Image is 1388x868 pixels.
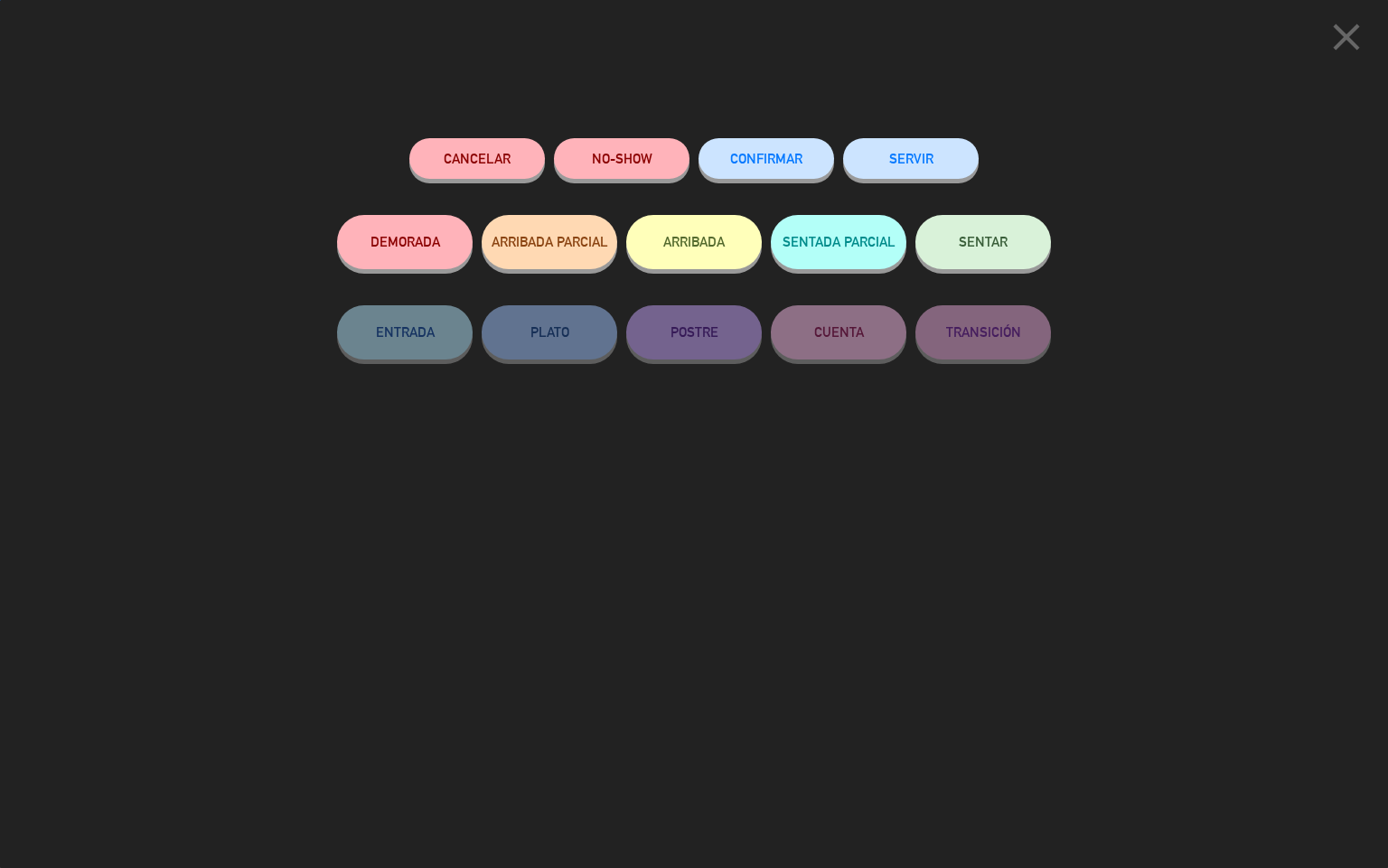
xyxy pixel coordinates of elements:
[492,234,608,249] span: ARRIBADA PARCIAL
[337,215,473,269] button: DEMORADA
[337,305,473,359] button: ENTRADA
[843,138,979,179] button: SERVIR
[699,138,834,179] button: CONFIRMAR
[1324,14,1369,60] i: close
[915,215,1051,269] button: SENTAR
[409,138,545,179] button: Cancelar
[1318,14,1374,67] button: close
[626,215,762,269] button: ARRIBADA
[554,138,689,179] button: NO-SHOW
[730,151,802,166] span: CONFIRMAR
[771,305,906,359] button: CUENTA
[771,215,906,269] button: SENTADA PARCIAL
[482,215,617,269] button: ARRIBADA PARCIAL
[959,234,1008,249] span: SENTAR
[915,305,1051,359] button: TRANSICIÓN
[626,305,762,359] button: POSTRE
[482,305,617,359] button: PLATO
